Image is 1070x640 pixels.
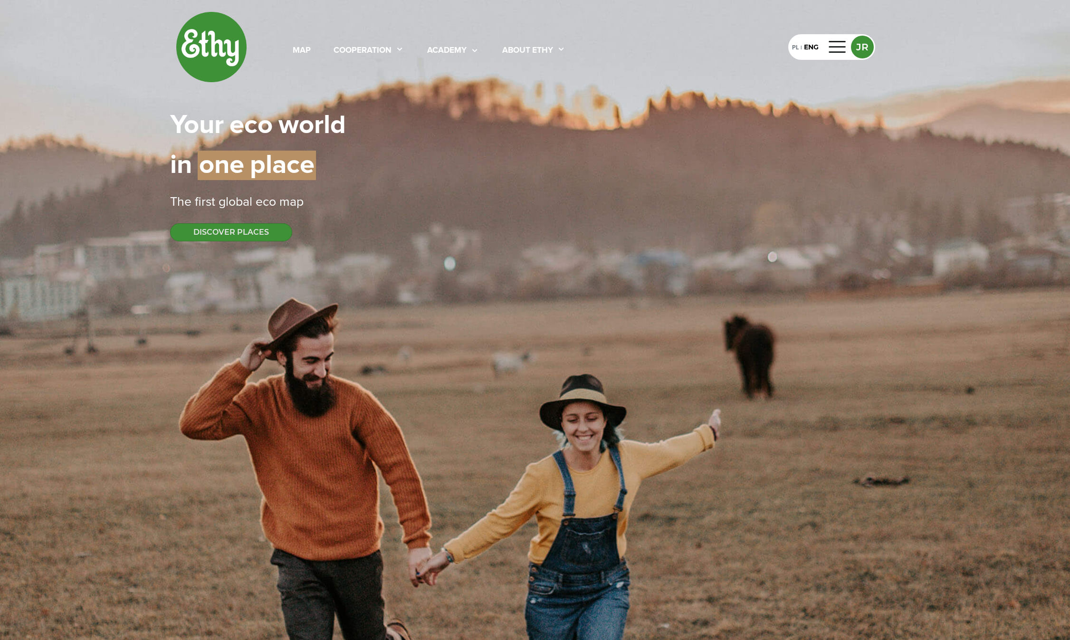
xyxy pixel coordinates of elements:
[170,152,192,179] span: in
[224,112,229,139] span: |
[792,42,799,52] div: PL
[176,11,247,83] img: ethy-logo
[250,151,316,180] span: place
[192,152,198,179] span: |
[273,112,278,139] span: |
[427,45,467,57] div: academy
[170,223,292,241] button: DISCOVER PLACES
[851,36,874,58] button: JR
[799,44,804,52] div: |
[244,151,250,180] span: |
[278,112,346,139] span: world
[502,45,553,57] div: About ethy
[229,112,273,139] span: eco
[198,151,244,180] span: one
[170,193,900,212] div: The first global eco map
[804,42,819,52] div: ENG
[334,45,392,57] div: cooperation
[170,112,224,139] span: Your
[293,45,311,57] div: map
